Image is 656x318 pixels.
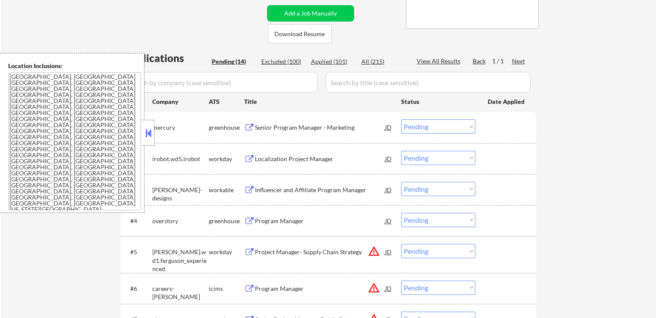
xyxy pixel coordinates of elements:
[255,155,385,163] div: Localization Project Manager
[361,57,405,66] div: All (215)
[384,244,393,259] div: JD
[209,155,244,163] div: workday
[384,119,393,135] div: JD
[152,97,209,106] div: Company
[209,248,244,256] div: workday
[8,62,141,70] div: Location Inclusions:
[152,123,209,132] div: mercury
[401,94,475,109] div: Status
[512,57,526,65] div: Next
[384,213,393,228] div: JD
[417,57,463,65] div: View All Results
[212,57,255,66] div: Pending (14)
[209,186,244,194] div: workable
[152,284,209,301] div: careers-[PERSON_NAME]
[255,248,385,256] div: Project Manager- Supply Chain Strategy
[209,284,244,293] div: icims
[261,57,304,66] div: Excluded (100)
[384,182,393,197] div: JD
[384,151,393,166] div: JD
[209,217,244,225] div: greenhouse
[130,284,145,293] div: #6
[209,97,244,106] div: ATS
[130,248,145,256] div: #5
[368,245,380,257] button: warning_amber
[152,186,209,203] div: [PERSON_NAME]-designs
[488,97,526,106] div: Date Applied
[152,248,209,273] div: [PERSON_NAME].wd1.ferguson_experienced
[123,53,209,63] div: Applications
[123,72,317,93] input: Search by company (case sensitive)
[368,282,380,294] button: warning_amber
[255,284,385,293] div: Program Manager
[255,217,385,225] div: Program Manager
[255,123,385,132] div: Senior Program Manager - Marketing
[152,155,209,163] div: irobot.wd5.irobot
[492,57,512,65] div: 1 / 1
[209,123,244,132] div: greenhouse
[152,217,209,225] div: overstory
[130,217,145,225] div: #4
[311,57,354,66] div: Applied (101)
[326,72,530,93] input: Search by title (case sensitive)
[473,57,487,65] div: Back
[267,5,354,22] button: Add a Job Manually
[255,186,385,194] div: Influencer and Affiliate Program Manager
[268,24,332,44] button: Download Resume
[244,97,393,106] div: Title
[384,281,393,296] div: JD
